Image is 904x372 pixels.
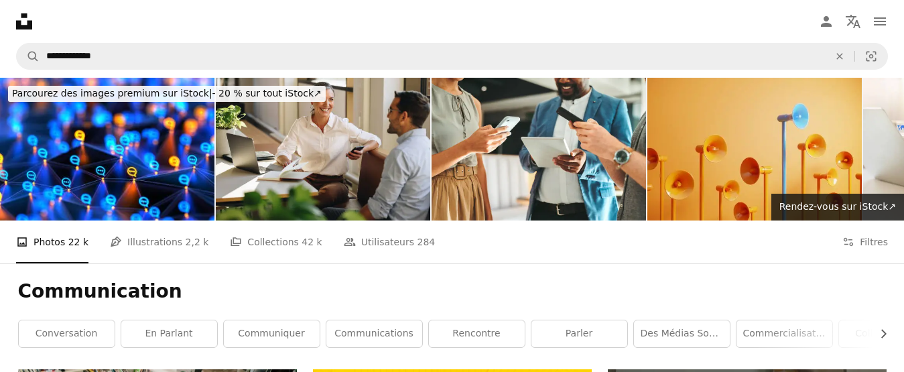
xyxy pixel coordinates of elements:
[344,221,436,263] a: Utilisateurs 284
[16,13,32,29] a: Accueil — Unsplash
[866,8,893,35] button: Menu
[18,280,887,304] h1: Communication
[326,320,422,347] a: communications
[12,88,212,99] span: Parcourez des images premium sur iStock |
[216,78,430,221] img: Rencontre d’une femme d’affaires senior avec un partenaire
[302,235,322,249] span: 42 k
[429,320,525,347] a: Rencontre
[110,221,208,263] a: Illustrations 2,2 k
[16,43,888,70] form: Rechercher des visuels sur tout le site
[855,44,887,69] button: Recherche de visuels
[825,44,854,69] button: Effacer
[224,320,320,347] a: communiquer
[186,235,209,249] span: 2,2 k
[840,8,866,35] button: Langue
[736,320,832,347] a: commercialisation
[842,221,888,263] button: Filtres
[230,221,322,263] a: Collections 42 k
[417,235,436,249] span: 284
[771,194,904,221] a: Rendez-vous sur iStock↗
[647,78,862,221] img: Mégaphone de couleur bleue se démarquant de la foule
[432,78,646,221] img: Diversité dans l’équipe de travail utilisant Internet sur les téléphones et les tablettes numériq...
[8,86,326,102] div: - 20 % sur tout iStock ↗
[634,320,730,347] a: des médias sociaux
[121,320,217,347] a: en parlant
[779,201,896,212] span: Rendez-vous sur iStock ↗
[19,320,115,347] a: conversation
[17,44,40,69] button: Rechercher sur Unsplash
[531,320,627,347] a: parler
[813,8,840,35] a: Connexion / S’inscrire
[871,320,887,347] button: faire défiler la liste vers la droite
